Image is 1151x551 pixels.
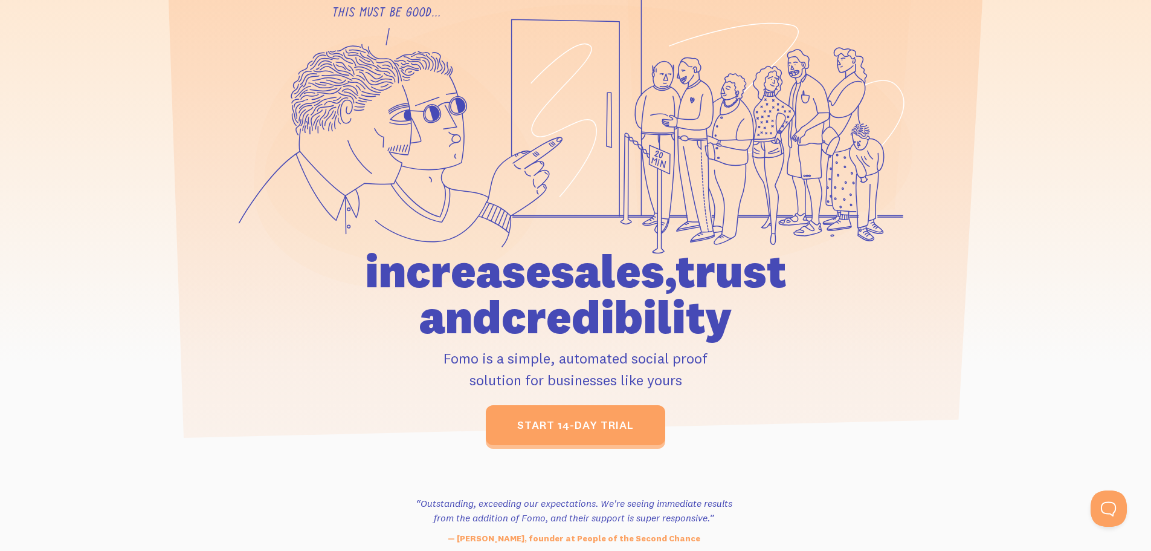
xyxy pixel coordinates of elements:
[409,532,739,545] p: — [PERSON_NAME], founder at People of the Second Chance
[486,405,665,445] a: start 14-day trial
[1091,491,1127,527] iframe: Help Scout Beacon - Open
[296,248,856,340] h1: increase sales, trust and credibility
[409,496,739,525] h3: “Outstanding, exceeding our expectations. We're seeing immediate results from the addition of Fom...
[296,347,856,391] p: Fomo is a simple, automated social proof solution for businesses like yours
